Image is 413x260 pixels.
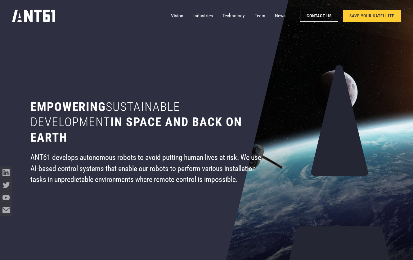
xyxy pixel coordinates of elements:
[222,10,245,22] a: Technology
[343,10,401,22] a: SAVE YOUR SATELLITE
[30,152,267,185] div: ANT61 develops autonomous robots to avoid putting human lives at risk. We use AI-based control sy...
[171,10,183,22] a: Vision
[255,10,265,22] a: Team
[275,10,285,22] a: News
[300,10,338,22] a: Contact Us
[193,10,213,22] a: Industries
[30,99,267,145] h1: Empowering in space and back on earth
[12,8,56,24] a: home
[30,99,180,129] span: sustainable development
